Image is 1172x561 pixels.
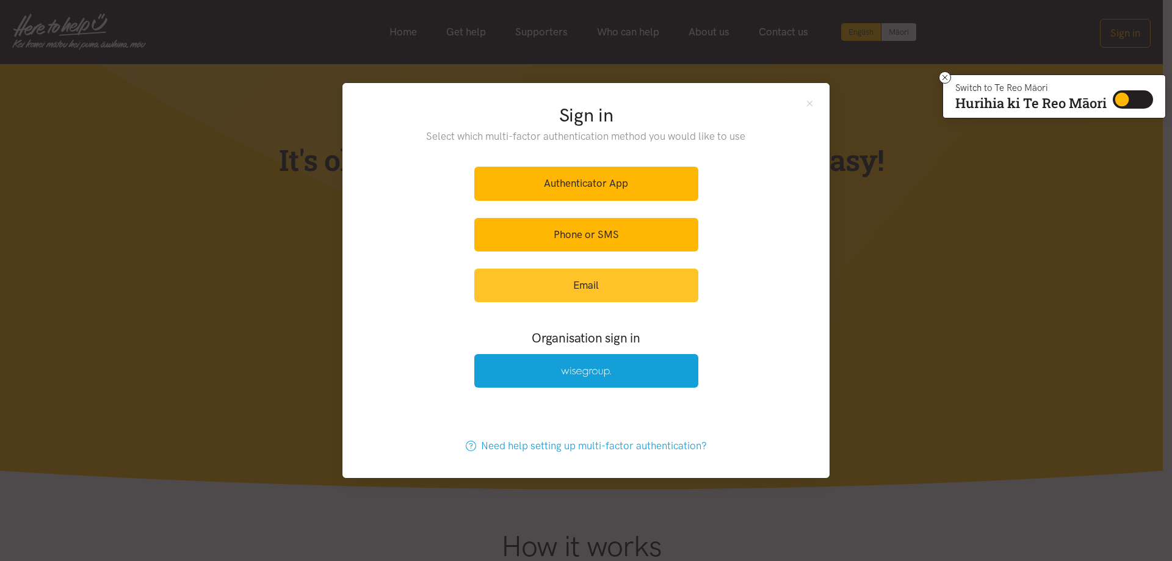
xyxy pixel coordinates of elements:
a: Need help setting up multi-factor authentication? [453,429,720,463]
p: Select which multi-factor authentication method you would like to use [402,128,771,145]
a: Authenticator App [474,167,698,200]
h2: Sign in [402,103,771,128]
p: Hurihia ki Te Reo Māori [955,98,1107,109]
img: Wise Group [561,367,611,377]
p: Switch to Te Reo Māori [955,84,1107,92]
h3: Organisation sign in [441,329,731,347]
button: Close [805,98,815,108]
a: Phone or SMS [474,218,698,252]
a: Email [474,269,698,302]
